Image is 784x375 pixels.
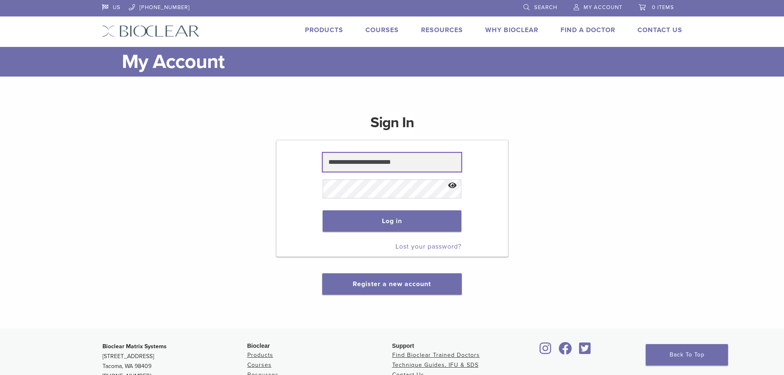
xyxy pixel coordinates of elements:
[305,26,343,34] a: Products
[637,26,682,34] a: Contact Us
[646,344,728,366] a: Back To Top
[365,26,399,34] a: Courses
[652,4,674,11] span: 0 items
[247,342,270,349] span: Bioclear
[247,361,272,368] a: Courses
[122,47,682,77] h1: My Account
[395,242,461,251] a: Lost your password?
[577,347,594,355] a: Bioclear
[102,343,167,350] strong: Bioclear Matrix Systems
[392,361,479,368] a: Technique Guides, IFU & SDS
[392,342,414,349] span: Support
[537,347,554,355] a: Bioclear
[561,26,615,34] a: Find A Doctor
[392,352,480,359] a: Find Bioclear Trained Doctors
[323,210,461,232] button: Log in
[485,26,538,34] a: Why Bioclear
[370,113,414,139] h1: Sign In
[421,26,463,34] a: Resources
[534,4,557,11] span: Search
[556,347,575,355] a: Bioclear
[247,352,273,359] a: Products
[322,273,461,295] button: Register a new account
[102,25,200,37] img: Bioclear
[444,175,461,196] button: Show password
[584,4,622,11] span: My Account
[353,280,431,288] a: Register a new account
